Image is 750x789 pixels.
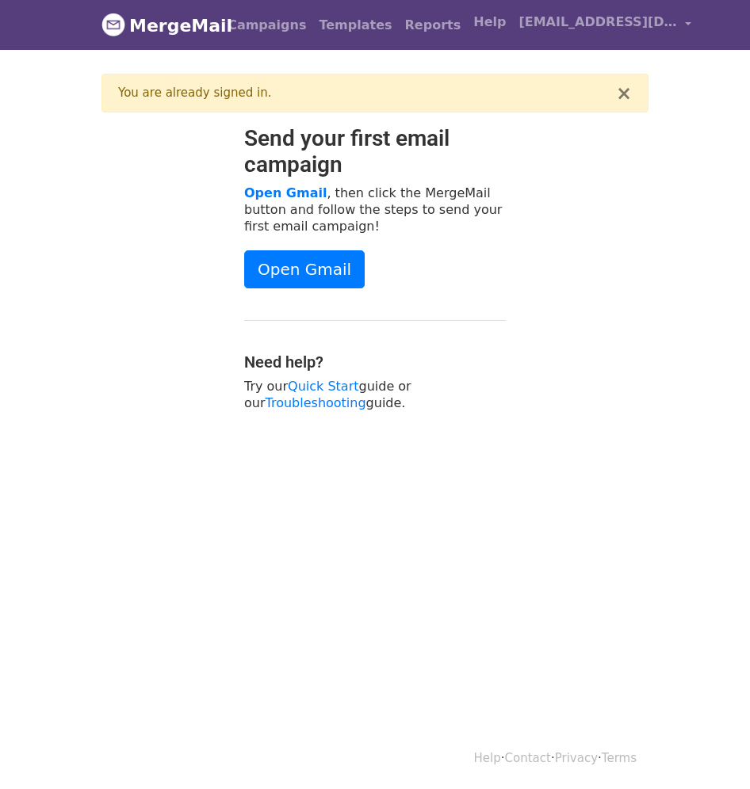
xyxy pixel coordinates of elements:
a: Terms [602,751,637,765]
a: [EMAIL_ADDRESS][DOMAIN_NAME] [512,6,698,44]
button: × [616,84,632,103]
a: Open Gmail [244,185,327,200]
h2: Send your first email campaign [244,125,506,178]
a: Quick Start [288,379,358,394]
span: [EMAIL_ADDRESS][DOMAIN_NAME] [518,13,677,32]
p: , then click the MergeMail button and follow the steps to send your first email campaign! [244,185,506,234]
a: Contact [505,751,551,765]
p: Try our guide or our guide. [244,378,506,411]
a: Templates [312,10,398,41]
a: Campaigns [221,10,312,41]
a: Privacy [555,751,598,765]
a: Open Gmail [244,250,365,288]
a: MergeMail [101,9,209,42]
div: You are already signed in. [118,84,616,102]
img: MergeMail logo [101,13,125,36]
h4: Need help? [244,353,506,372]
a: Help [474,751,501,765]
a: Help [467,6,512,38]
a: Troubleshooting [266,395,366,410]
a: Reports [399,10,468,41]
